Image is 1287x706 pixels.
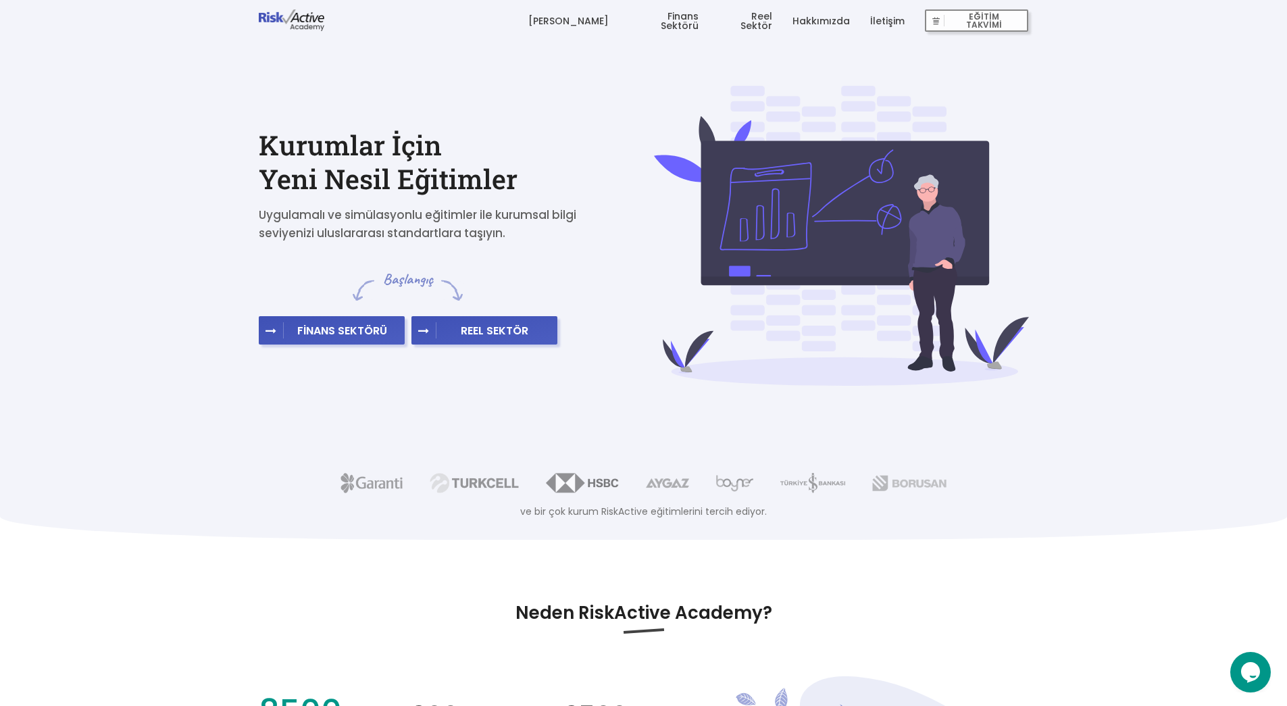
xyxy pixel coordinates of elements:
[870,1,905,41] a: İletişim
[436,324,553,337] span: REEL SEKTÖR
[430,473,519,493] img: turkcell.png
[716,473,754,493] img: boyner.png
[1230,652,1273,692] iframe: chat widget
[719,1,772,41] a: Reel Sektör
[259,601,1029,632] h3: Neden RiskActive Academy?
[340,473,403,493] img: garanti.png
[30,504,1257,519] p: ve bir çok kurum RiskActive eğitimlerini tercih ediyor.
[780,473,844,493] img: isbank.png
[546,473,619,493] img: hsbc.png
[629,1,699,41] a: Finans Sektörü
[259,324,405,338] a: FİNANS SEKTÖRÜ
[925,9,1028,32] button: EĞİTİM TAKVİMİ
[792,1,850,41] a: Hakkımızda
[259,316,405,345] button: FİNANS SEKTÖRÜ
[944,11,1023,30] span: EĞİTİM TAKVİMİ
[259,128,634,196] h2: Kurumlar İçin Yeni Nesil Eğitimler
[284,324,401,337] span: FİNANS SEKTÖRÜ
[411,316,557,345] button: REEL SEKTÖR
[654,86,1029,386] img: cover-bg-4f0afb8b8e761f0a12b4d1d22ae825fe.svg
[259,9,325,31] img: logo-dark.png
[259,206,597,243] p: Uygulamalı ve simülasyonlu eğitimler ile kurumsal bilgi seviyenizi uluslararası standartlara taşı...
[411,324,557,338] a: REEL SEKTÖR
[528,1,609,41] a: [PERSON_NAME]
[382,270,433,289] span: Başlangıç
[925,1,1028,41] a: EĞİTİM TAKVİMİ
[872,473,947,493] img: borusan.png
[646,473,688,493] img: aygaz.png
